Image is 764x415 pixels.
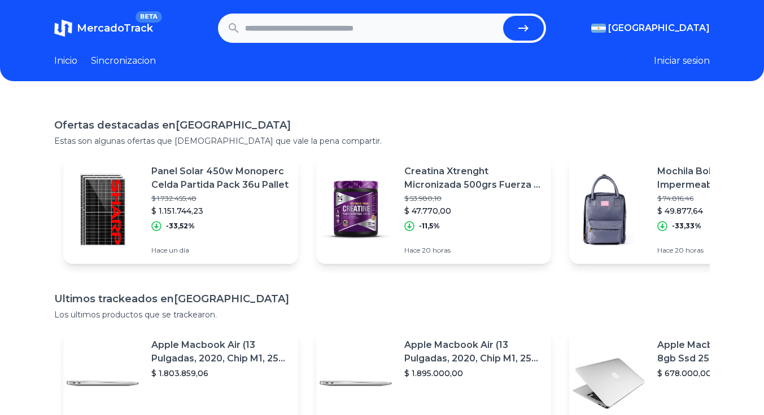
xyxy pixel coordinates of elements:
[151,165,289,192] p: Panel Solar 450w Monoperc Celda Partida Pack 36u Pallet
[63,170,142,249] img: Featured image
[151,338,289,365] p: Apple Macbook Air (13 Pulgadas, 2020, Chip M1, 256 Gb De Ssd, 8 Gb De Ram) - Plata
[404,246,542,255] p: Hace 20 horas
[419,222,440,231] p: -11,5%
[91,54,156,68] a: Sincronizacion
[54,291,710,307] h1: Ultimos trackeados en [GEOGRAPHIC_DATA]
[63,156,298,264] a: Featured imagePanel Solar 450w Monoperc Celda Partida Pack 36u Pallet$ 1.732.455,48$ 1.151.744,23...
[316,156,551,264] a: Featured imageCreatina Xtrenght Micronizada 500grs Fuerza Y Potencia$ 53.980,10$ 47.770,00-11,5%H...
[54,309,710,320] p: Los ultimos productos que se trackearon.
[54,19,153,37] a: MercadoTrackBETA
[316,170,395,249] img: Featured image
[654,54,710,68] button: Iniciar sesion
[569,170,648,249] img: Featured image
[54,117,710,133] h1: Ofertas destacadas en [GEOGRAPHIC_DATA]
[151,205,289,217] p: $ 1.151.744,23
[608,21,710,35] span: [GEOGRAPHIC_DATA]
[77,22,153,34] span: MercadoTrack
[54,54,77,68] a: Inicio
[54,19,72,37] img: MercadoTrack
[151,194,289,203] p: $ 1.732.455,48
[151,246,289,255] p: Hace un día
[54,135,710,147] p: Estas son algunas ofertas que [DEMOGRAPHIC_DATA] que vale la pena compartir.
[136,11,162,23] span: BETA
[591,24,606,33] img: Argentina
[404,165,542,192] p: Creatina Xtrenght Micronizada 500grs Fuerza Y Potencia
[591,21,710,35] button: [GEOGRAPHIC_DATA]
[166,222,195,231] p: -33,52%
[404,205,542,217] p: $ 47.770,00
[404,194,542,203] p: $ 53.980,10
[404,368,542,379] p: $ 1.895.000,00
[672,222,701,231] p: -33,33%
[404,338,542,365] p: Apple Macbook Air (13 Pulgadas, 2020, Chip M1, 256 Gb De Ssd, 8 Gb De Ram) - Plata
[151,368,289,379] p: $ 1.803.859,06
